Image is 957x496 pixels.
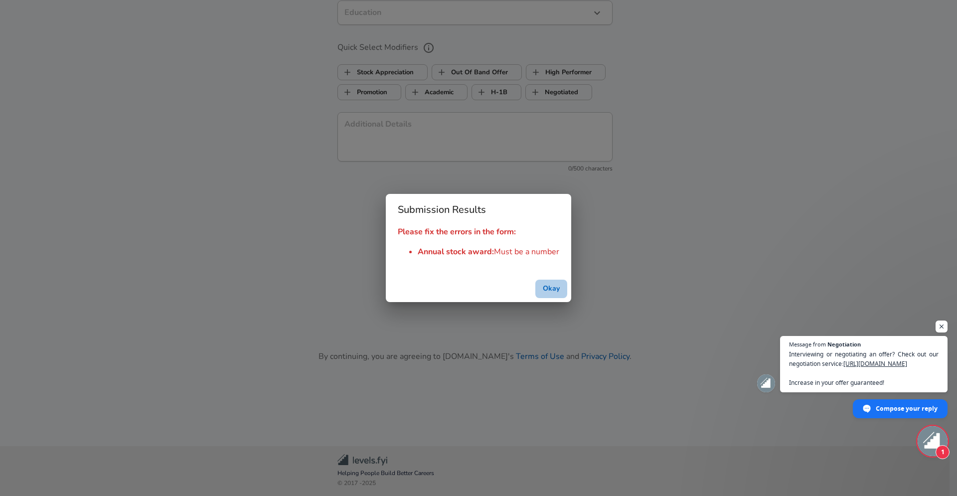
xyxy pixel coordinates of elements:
[789,349,939,387] span: Interviewing or negotiating an offer? Check out our negotiation service: Increase in your offer g...
[918,426,948,456] div: Open chat
[876,400,938,417] span: Compose your reply
[398,226,516,237] strong: Please fix the errors in the form:
[936,445,950,459] span: 1
[494,246,559,257] span: Must be a number
[535,280,567,298] button: successful-submission-button
[418,246,494,257] span: Annual stock award :
[386,194,571,226] h2: Submission Results
[827,341,861,347] span: Negotiation
[789,341,826,347] span: Message from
